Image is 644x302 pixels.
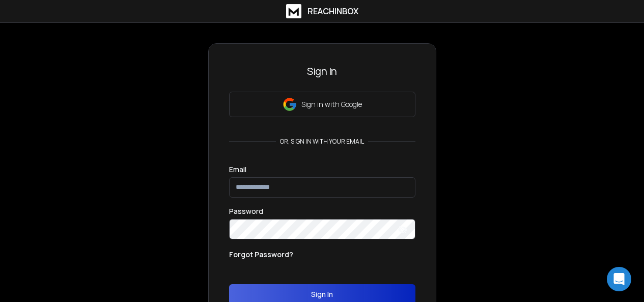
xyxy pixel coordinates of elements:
[229,166,246,173] label: Email
[286,4,358,18] a: ReachInbox
[301,99,362,109] p: Sign in with Google
[607,267,631,291] div: Open Intercom Messenger
[229,92,415,117] button: Sign in with Google
[276,138,368,146] p: or, sign in with your email
[229,208,263,215] label: Password
[229,64,415,78] h3: Sign In
[229,250,293,260] p: Forgot Password?
[307,5,358,17] h1: ReachInbox
[286,4,301,18] img: logo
